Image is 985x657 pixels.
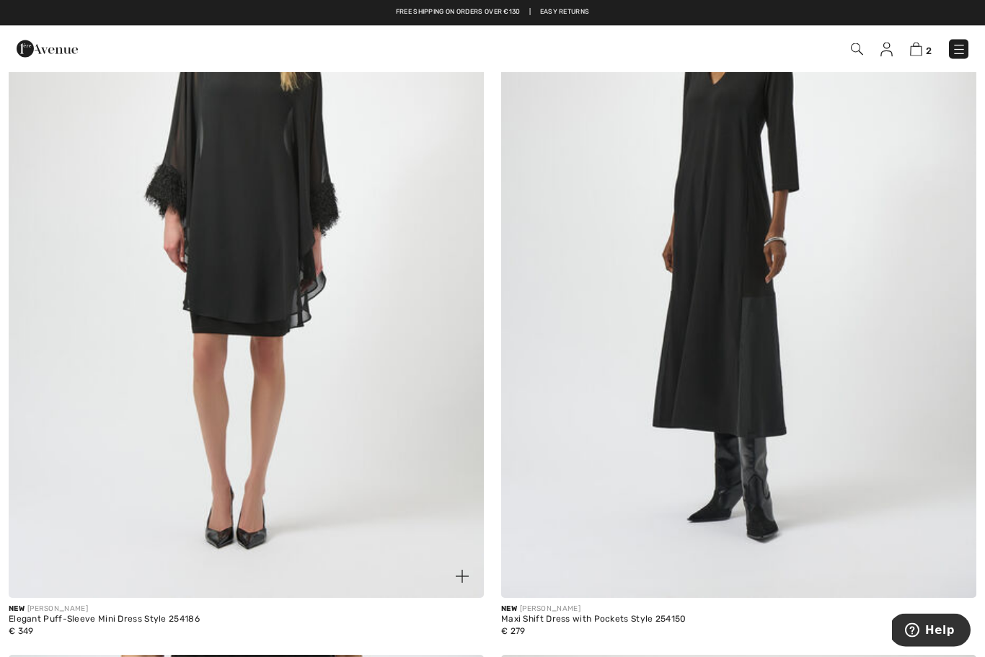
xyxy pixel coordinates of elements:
[910,40,932,58] a: 2
[9,604,200,615] div: [PERSON_NAME]
[501,604,686,615] div: [PERSON_NAME]
[501,615,686,625] div: Maxi Shift Dress with Pockets Style 254150
[9,627,34,637] span: € 349
[9,605,25,614] span: New
[910,43,922,56] img: Shopping Bag
[501,605,517,614] span: New
[17,35,78,63] img: 1ère Avenue
[880,43,893,57] img: My Info
[456,570,469,583] img: plus_v2.svg
[892,614,971,650] iframe: Opens a widget where you can find more information
[540,7,590,17] a: Easy Returns
[9,615,200,625] div: Elegant Puff-Sleeve Mini Dress Style 254186
[529,7,531,17] span: |
[851,43,863,56] img: Search
[501,627,526,637] span: € 279
[952,43,966,57] img: Menu
[948,570,961,583] img: plus_v2.svg
[396,7,521,17] a: Free shipping on orders over €130
[926,45,932,56] span: 2
[17,41,78,55] a: 1ère Avenue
